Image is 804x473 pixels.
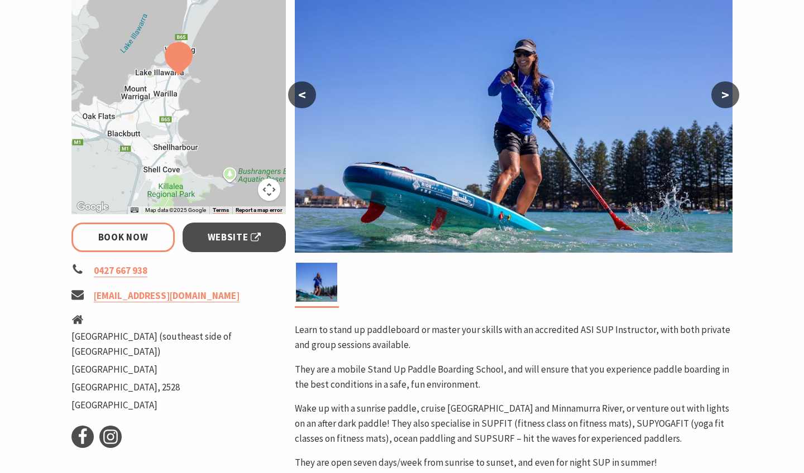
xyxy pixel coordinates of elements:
img: So much fun [296,263,337,302]
button: Keyboard shortcuts [131,206,138,214]
a: Book Now [71,223,175,252]
img: Google [74,200,111,214]
button: Map camera controls [258,178,280,201]
button: > [711,81,739,108]
p: Wake up with a sunrise paddle, cruise [GEOGRAPHIC_DATA] and Minnamurra River, or venture out with... [295,401,733,447]
button: < [288,81,316,108]
a: Terms (opens in new tab) [213,207,229,214]
a: [EMAIL_ADDRESS][DOMAIN_NAME] [94,289,240,302]
li: [GEOGRAPHIC_DATA] [71,398,286,413]
li: [GEOGRAPHIC_DATA], 2528 [71,380,286,395]
li: [GEOGRAPHIC_DATA] [71,362,286,377]
p: Learn to stand up paddleboard or master your skills with an accredited ASI SUP Instructor, with b... [295,322,733,353]
p: They are a mobile Stand Up Paddle Boarding School, and will ensure that you experience paddle boa... [295,362,733,392]
li: [GEOGRAPHIC_DATA] (southeast side of [GEOGRAPHIC_DATA]) [71,329,286,359]
a: Report a map error [236,207,283,214]
a: Open this area in Google Maps (opens a new window) [74,200,111,214]
span: Map data ©2025 Google [145,207,206,213]
a: Website [183,223,286,252]
p: They are open seven days/week from sunrise to sunset, and even for night SUP in summer! [295,455,733,470]
a: 0427 667 938 [94,264,147,277]
span: Website [208,230,261,245]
